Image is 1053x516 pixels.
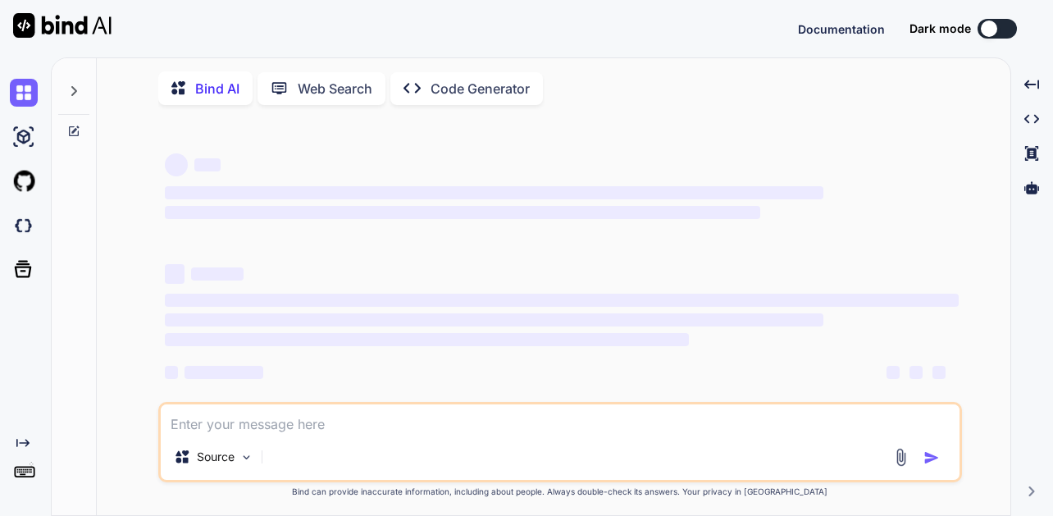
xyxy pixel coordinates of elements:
p: Web Search [298,79,372,98]
p: Bind can provide inaccurate information, including about people. Always double-check its answers.... [158,486,962,498]
span: ‌ [191,267,244,281]
span: ‌ [887,366,900,379]
span: ‌ [165,264,185,284]
span: ‌ [165,294,959,307]
span: ‌ [165,186,823,199]
span: ‌ [932,366,946,379]
span: ‌ [185,366,263,379]
span: ‌ [194,158,221,171]
img: githubLight [10,167,38,195]
img: attachment [891,448,910,467]
span: Documentation [798,22,885,36]
span: ‌ [165,366,178,379]
img: ai-studio [10,123,38,151]
img: icon [923,450,940,466]
span: ‌ [165,153,188,176]
span: ‌ [165,206,760,219]
button: Documentation [798,21,885,38]
img: chat [10,79,38,107]
p: Bind AI [195,79,239,98]
img: Bind AI [13,13,112,38]
img: darkCloudIdeIcon [10,212,38,240]
p: Code Generator [431,79,530,98]
img: Pick Models [239,450,253,464]
span: Dark mode [909,21,971,37]
span: ‌ [909,366,923,379]
span: ‌ [165,313,823,326]
span: ‌ [165,333,689,346]
p: Source [197,449,235,465]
